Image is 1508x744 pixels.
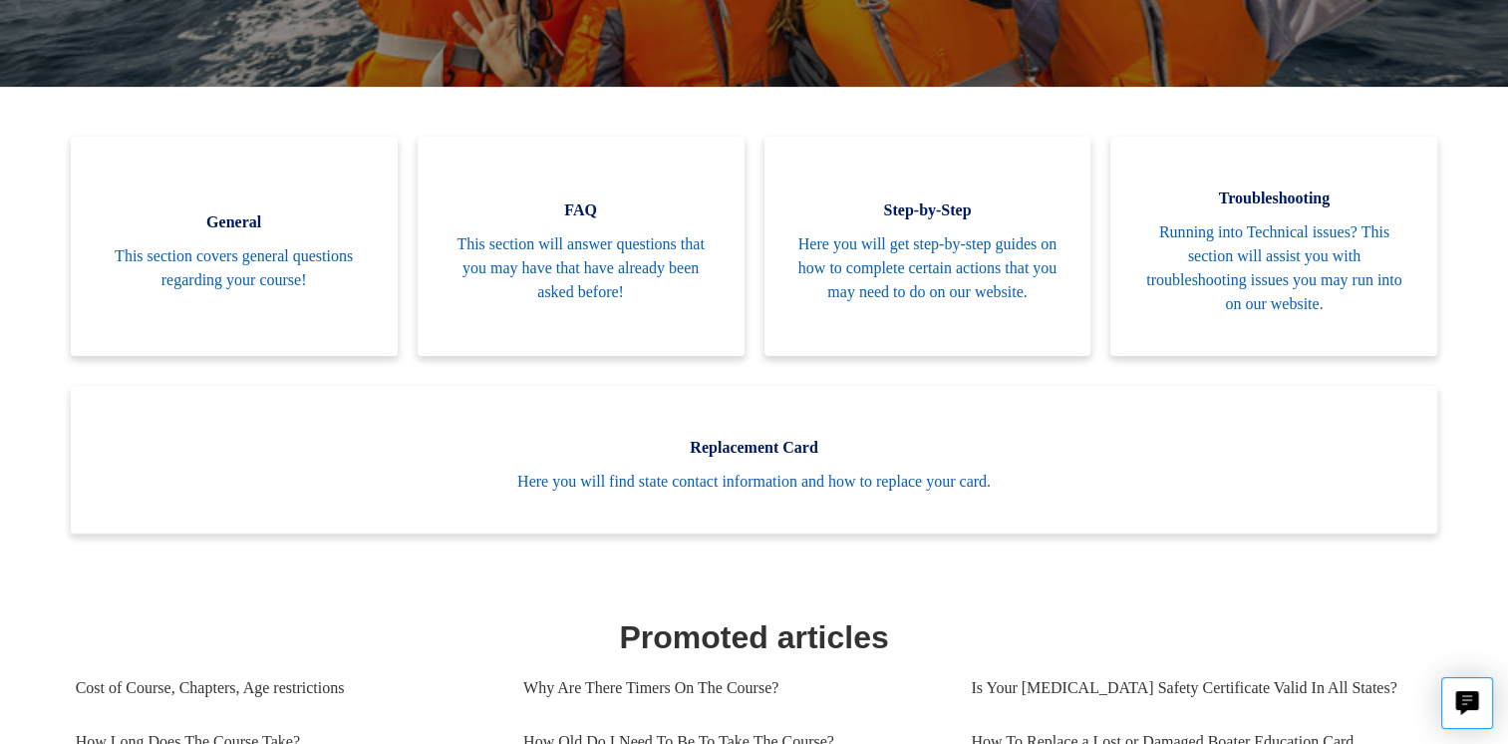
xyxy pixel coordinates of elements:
a: Step-by-Step Here you will get step-by-step guides on how to complete certain actions that you ma... [764,137,1091,356]
span: Step-by-Step [794,198,1061,222]
span: This section covers general questions regarding your course! [101,244,368,292]
a: Why Are There Timers On The Course? [523,661,941,715]
span: FAQ [448,198,715,222]
span: This section will answer questions that you may have that have already been asked before! [448,232,715,304]
a: Replacement Card Here you will find state contact information and how to replace your card. [71,386,1438,534]
span: Replacement Card [101,436,1408,460]
a: General This section covers general questions regarding your course! [71,137,398,356]
a: FAQ This section will answer questions that you may have that have already been asked before! [418,137,745,356]
span: Here you will get step-by-step guides on how to complete certain actions that you may need to do ... [794,232,1061,304]
span: General [101,210,368,234]
span: Troubleshooting [1140,186,1407,210]
button: Live chat [1441,677,1493,729]
span: Here you will find state contact information and how to replace your card. [101,470,1408,494]
a: Troubleshooting Running into Technical issues? This section will assist you with troubleshooting ... [1110,137,1437,356]
a: Is Your [MEDICAL_DATA] Safety Certificate Valid In All States? [971,661,1418,715]
a: Cost of Course, Chapters, Age restrictions [76,661,493,715]
span: Running into Technical issues? This section will assist you with troubleshooting issues you may r... [1140,220,1407,316]
h1: Promoted articles [76,613,1433,661]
